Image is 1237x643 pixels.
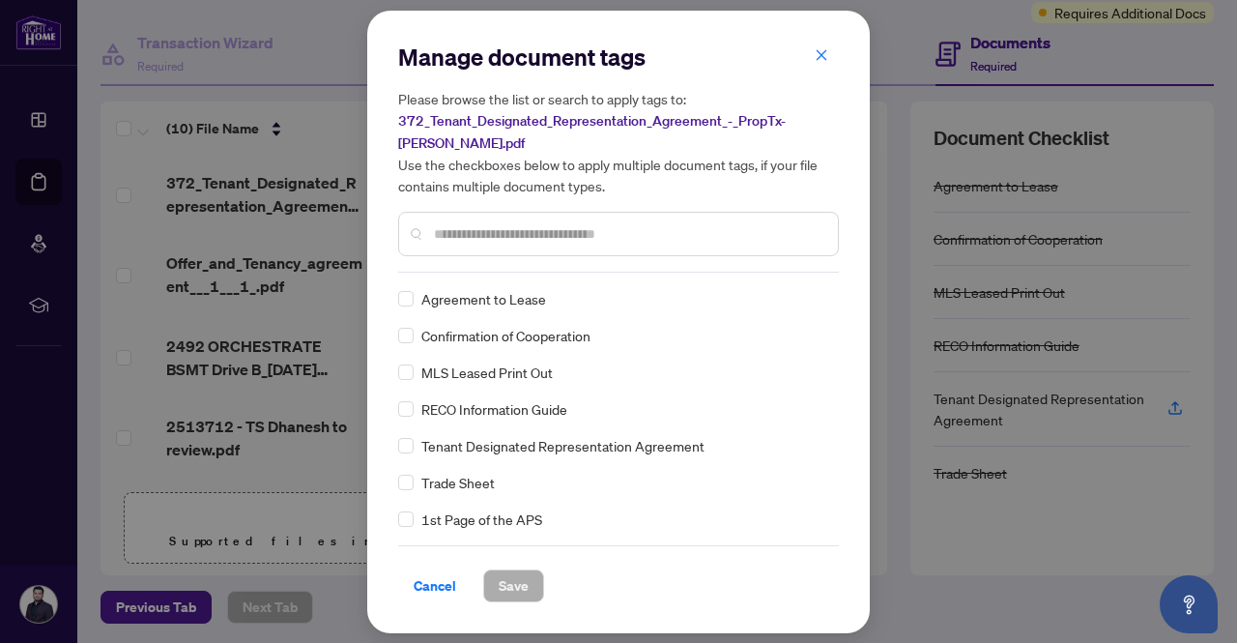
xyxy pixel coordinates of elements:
span: 372_Tenant_Designated_Representation_Agreement_-_PropTx-[PERSON_NAME].pdf [398,112,786,152]
h2: Manage document tags [398,42,839,73]
span: Trade Sheet [421,472,495,493]
span: close [815,48,828,62]
button: Save [483,570,544,602]
span: Cancel [414,570,456,601]
button: Open asap [1160,575,1218,633]
span: MLS Leased Print Out [421,362,553,383]
span: Tenant Designated Representation Agreement [421,435,705,456]
span: 1st Page of the APS [421,509,542,530]
span: Agreement to Lease [421,288,546,309]
span: RECO Information Guide [421,398,567,420]
button: Cancel [398,570,472,602]
span: Confirmation of Cooperation [421,325,590,346]
h5: Please browse the list or search to apply tags to: Use the checkboxes below to apply multiple doc... [398,88,839,196]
